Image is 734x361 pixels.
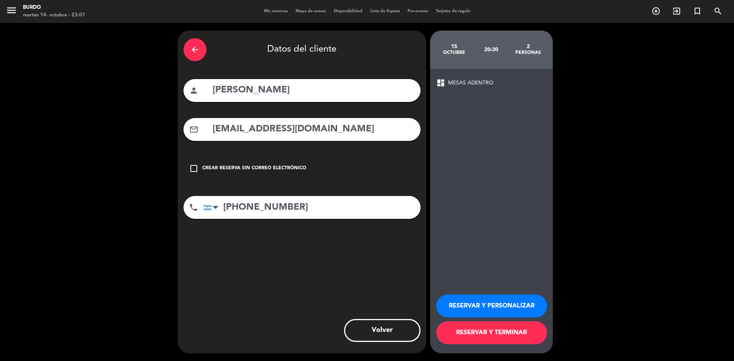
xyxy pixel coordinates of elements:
[404,9,432,13] span: Pre-acceso
[6,5,17,19] button: menu
[436,321,547,344] button: RESERVAR Y TERMINAR
[713,6,723,16] i: search
[212,83,415,98] input: Nombre del cliente
[344,319,421,342] button: Volver
[366,9,404,13] span: Lista de Espera
[6,5,17,16] i: menu
[672,6,681,16] i: exit_to_app
[436,295,547,317] button: RESERVAR Y PERSONALIZAR
[189,125,198,134] i: mail_outline
[448,79,494,87] span: MESAS ADENTRO
[204,196,221,219] div: Argentina: +54
[23,4,85,11] div: Burdo
[202,165,306,172] div: Crear reserva sin correo electrónico
[212,121,415,137] input: Email del cliente
[436,50,473,56] div: octubre
[693,6,702,16] i: turned_in_not
[203,196,421,219] input: Número de teléfono...
[189,203,198,212] i: phone
[189,164,198,173] i: check_box_outline_blank
[436,78,445,87] span: dashboard
[436,44,473,50] div: 15
[510,44,547,50] div: 2
[510,50,547,56] div: personas
[651,6,661,16] i: add_circle_outline
[183,36,421,63] div: Datos del cliente
[190,45,200,54] i: arrow_back
[432,9,474,13] span: Tarjetas de regalo
[23,11,85,19] div: martes 14. octubre - 23:01
[473,36,510,63] div: 20:30
[189,86,198,95] i: person
[260,9,292,13] span: Mis reservas
[330,9,366,13] span: Disponibilidad
[292,9,330,13] span: Mapa de mesas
